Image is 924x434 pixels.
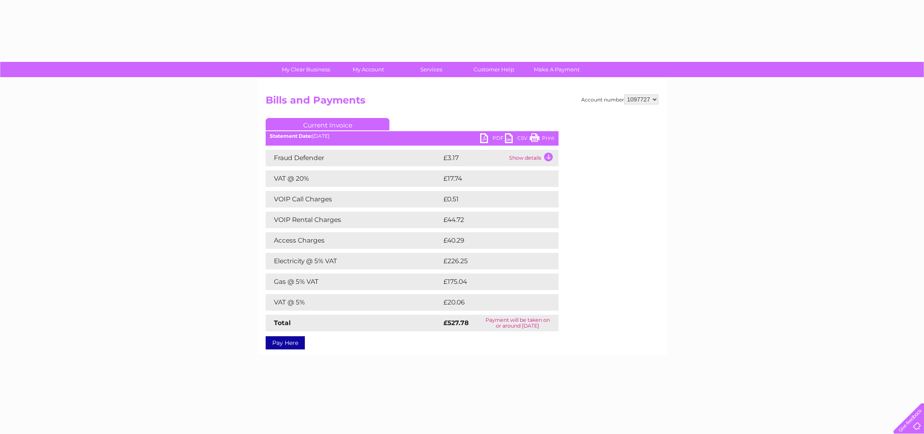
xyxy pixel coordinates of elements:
td: VAT @ 20% [266,170,441,187]
td: £226.25 [441,253,544,269]
td: Payment will be taken on or around [DATE] [476,315,559,331]
td: Access Charges [266,232,441,249]
td: VAT @ 5% [266,294,441,311]
a: Services [397,62,465,77]
td: Show details [507,150,559,166]
td: £20.06 [441,294,542,311]
strong: Total [274,319,291,327]
a: My Account [335,62,403,77]
td: Gas @ 5% VAT [266,274,441,290]
td: VOIP Call Charges [266,191,441,208]
td: £40.29 [441,232,542,249]
td: £44.72 [441,212,542,228]
a: Current Invoice [266,118,389,130]
a: PDF [480,133,505,145]
a: Print [530,133,554,145]
a: Pay Here [266,336,305,349]
td: Fraud Defender [266,150,441,166]
a: Make A Payment [523,62,591,77]
h2: Bills and Payments [266,94,658,110]
div: Account number [581,94,658,104]
b: Statement Date: [270,133,312,139]
a: My Clear Business [272,62,340,77]
strong: £527.78 [443,319,469,327]
td: £175.04 [441,274,543,290]
a: Customer Help [460,62,528,77]
td: £17.74 [441,170,540,187]
div: [DATE] [266,133,559,139]
td: £0.51 [441,191,538,208]
a: CSV [505,133,530,145]
td: VOIP Rental Charges [266,212,441,228]
td: £3.17 [441,150,507,166]
td: Electricity @ 5% VAT [266,253,441,269]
